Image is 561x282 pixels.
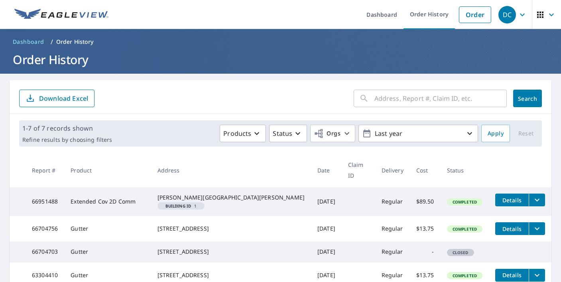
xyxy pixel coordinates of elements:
[26,241,64,262] td: 66704703
[13,38,44,46] span: Dashboard
[495,194,529,206] button: detailsBtn-66951488
[520,95,535,102] span: Search
[151,153,311,187] th: Address
[22,123,112,133] p: 1-7 of 7 records shown
[372,127,465,141] p: Last year
[375,187,410,216] td: Regular
[26,187,64,216] td: 66951488
[51,37,53,47] li: /
[481,125,510,142] button: Apply
[374,87,507,110] input: Address, Report #, Claim ID, etc.
[311,187,342,216] td: [DATE]
[488,129,504,139] span: Apply
[64,241,151,262] td: Gutter
[529,222,545,235] button: filesDropdownBtn-66704756
[14,9,108,21] img: EV Logo
[269,125,307,142] button: Status
[529,269,545,282] button: filesDropdownBtn-63304410
[223,129,251,138] p: Products
[375,241,410,262] td: Regular
[410,216,441,241] td: $13.75
[448,199,482,205] span: Completed
[448,273,482,278] span: Completed
[22,136,112,143] p: Refine results by choosing filters
[10,51,551,68] h1: Order History
[495,222,529,235] button: detailsBtn-66704756
[410,187,441,216] td: $89.50
[273,129,292,138] p: Status
[358,125,478,142] button: Last year
[10,35,551,48] nav: breadcrumb
[157,194,305,202] div: [PERSON_NAME][GEOGRAPHIC_DATA][PERSON_NAME]
[448,250,473,255] span: Closed
[64,187,151,216] td: Extended Cov 2D Comm
[500,225,524,233] span: Details
[375,216,410,241] td: Regular
[529,194,545,206] button: filesDropdownBtn-66951488
[220,125,266,142] button: Products
[342,153,375,187] th: Claim ID
[64,153,151,187] th: Product
[500,196,524,204] span: Details
[39,94,88,103] p: Download Excel
[500,271,524,279] span: Details
[157,225,305,233] div: [STREET_ADDRESS]
[26,216,64,241] td: 66704756
[157,248,305,256] div: [STREET_ADDRESS]
[314,129,341,139] span: Orgs
[311,216,342,241] td: [DATE]
[375,153,410,187] th: Delivery
[26,153,64,187] th: Report #
[311,241,342,262] td: [DATE]
[513,90,542,107] button: Search
[448,226,482,232] span: Completed
[157,271,305,279] div: [STREET_ADDRESS]
[64,216,151,241] td: Gutter
[495,269,529,282] button: detailsBtn-63304410
[56,38,94,46] p: Order History
[441,153,489,187] th: Status
[459,6,491,23] a: Order
[10,35,47,48] a: Dashboard
[498,6,516,23] div: DC
[161,204,202,208] span: 1
[19,90,94,107] button: Download Excel
[410,241,441,262] td: -
[165,204,191,208] em: Building ID
[410,153,441,187] th: Cost
[310,125,355,142] button: Orgs
[311,153,342,187] th: Date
